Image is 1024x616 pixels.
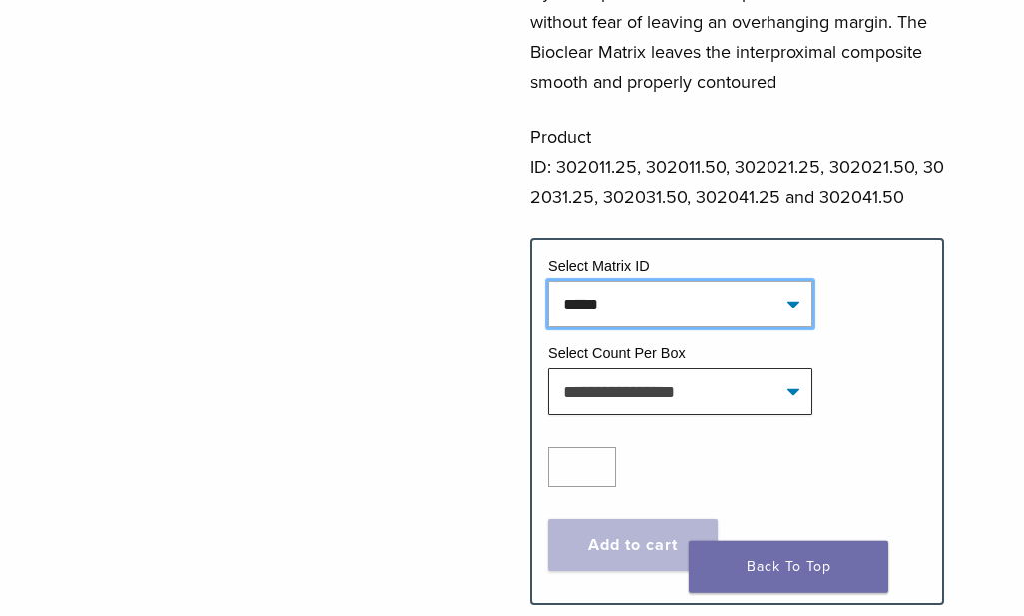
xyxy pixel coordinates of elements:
[548,258,650,274] label: Select Matrix ID
[548,345,686,361] label: Select Count Per Box
[548,519,718,571] button: Add to cart
[530,122,944,212] p: Product ID: 302011.25, 302011.50, 302021.25, 302021.50, 302031.25, 302031.50, 302041.25 and 30204...
[689,541,888,593] a: Back To Top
